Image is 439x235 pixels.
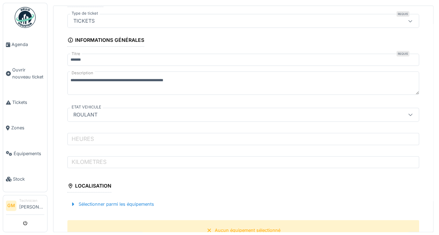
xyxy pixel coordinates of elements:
a: GM Technicien[PERSON_NAME] [6,198,44,215]
div: Sélectionner parmi les équipements [67,199,157,209]
label: Type de ticket [70,10,100,16]
label: ETAT VEHICULE [70,104,103,110]
span: Stock [13,176,44,182]
div: TICKETS [71,17,97,25]
label: Titre [70,51,82,57]
a: Équipements [3,141,47,166]
span: Agenda [12,41,44,48]
div: Aucun équipement sélectionné [215,227,280,234]
label: KILOMETRES [70,158,108,166]
a: Zones [3,115,47,141]
img: Badge_color-CXgf-gQk.svg [15,7,36,28]
div: Localisation [67,181,111,192]
label: HEURES [70,135,95,143]
li: [PERSON_NAME] [19,198,44,213]
a: Agenda [3,32,47,57]
span: Tickets [12,99,44,106]
a: Stock [3,166,47,192]
span: Équipements [14,150,44,157]
span: Ouvrir nouveau ticket [12,67,44,80]
div: Technicien [19,198,44,203]
div: ROULANT [71,111,100,119]
li: GM [6,200,16,211]
div: Informations générales [67,35,144,47]
div: Requis [396,11,409,17]
label: Description [70,69,95,77]
a: Tickets [3,90,47,115]
span: Zones [11,124,44,131]
a: Ouvrir nouveau ticket [3,57,47,90]
div: Requis [396,51,409,56]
